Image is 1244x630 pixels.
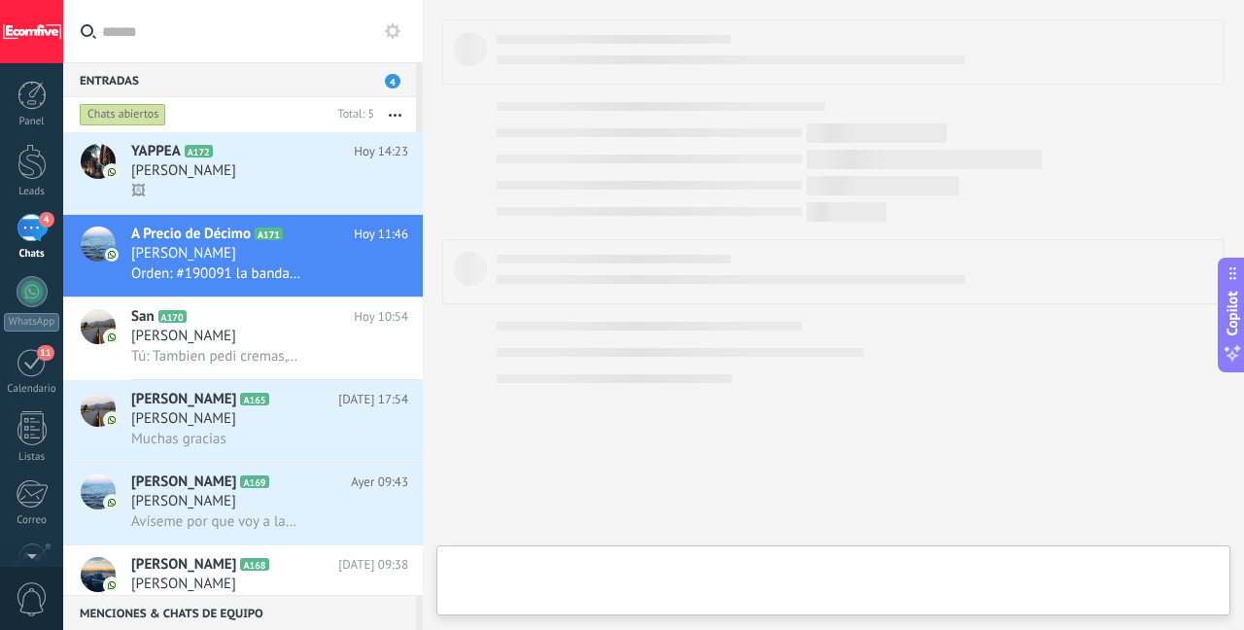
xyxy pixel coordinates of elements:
div: Correo [4,514,60,527]
span: Orden: #190091 la banda multifuncional la eligió morada, pero el señor la necesita AZUL. ¿Me conf... [131,264,301,283]
span: Muchas gracias [131,430,226,448]
span: Hoy 14:23 [354,142,408,161]
span: [PERSON_NAME] [131,409,236,429]
span: 🖼 [131,182,146,200]
span: A169 [240,475,268,488]
span: San [131,307,155,327]
span: A165 [240,393,268,405]
span: A168 [240,558,268,571]
span: 11 [37,345,53,361]
span: Hoy 11:46 [354,225,408,244]
span: [PERSON_NAME] [131,390,236,409]
a: avatariconSanA170Hoy 10:54[PERSON_NAME]Tú: Tambien pedi cremas, me quedan pero para que no pase l... [63,297,423,379]
span: [PERSON_NAME] [131,472,236,492]
button: Más [374,97,416,132]
div: Chats abiertos [80,103,166,126]
img: icon [105,496,119,509]
div: Entradas [63,62,416,97]
a: avatariconYAPPEAA172Hoy 14:23[PERSON_NAME]🖼 [63,132,423,214]
span: Avíseme por que voy a lanzar una campaña fuerte [131,512,301,531]
div: WhatsApp [4,313,59,332]
div: Total: 5 [330,105,374,124]
span: [PERSON_NAME] [131,161,236,181]
div: Chats [4,248,60,261]
div: Leads [4,186,60,198]
span: A170 [158,310,187,323]
img: icon [105,165,119,179]
span: [PERSON_NAME] [131,575,236,594]
span: Hoy 10:54 [354,307,408,327]
span: Copilot [1223,292,1242,336]
div: Panel [4,116,60,128]
div: Calendario [4,383,60,396]
span: Ayer 09:43 [351,472,408,492]
a: avatariconA Precio de DécimoA171Hoy 11:46[PERSON_NAME]Orden: #190091 la banda multifuncional la e... [63,215,423,297]
img: icon [105,578,119,592]
div: Menciones & Chats de equipo [63,595,416,630]
span: 4 [39,212,54,227]
span: [PERSON_NAME] [131,327,236,346]
a: avataricon[PERSON_NAME]A168[DATE] 09:38[PERSON_NAME] [63,545,423,627]
span: 4 [385,74,400,88]
a: avataricon[PERSON_NAME]A165[DATE] 17:54[PERSON_NAME]Muchas gracias [63,380,423,462]
a: avataricon[PERSON_NAME]A169Ayer 09:43[PERSON_NAME]Avíseme por que voy a lanzar una campaña fuerte [63,463,423,544]
span: [PERSON_NAME] [131,555,236,575]
span: [DATE] 09:38 [338,555,408,575]
img: icon [105,248,119,262]
span: YAPPEA [131,142,181,161]
img: icon [105,331,119,344]
span: [PERSON_NAME] [131,492,236,511]
span: A172 [185,145,213,157]
div: Listas [4,451,60,464]
span: A171 [255,227,283,240]
span: [DATE] 17:54 [338,390,408,409]
span: Tú: Tambien pedi cremas, me quedan pero para que no pase lo de los lapices [131,347,301,366]
span: [PERSON_NAME] [131,244,236,263]
span: A Precio de Décimo [131,225,251,244]
img: icon [105,413,119,427]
